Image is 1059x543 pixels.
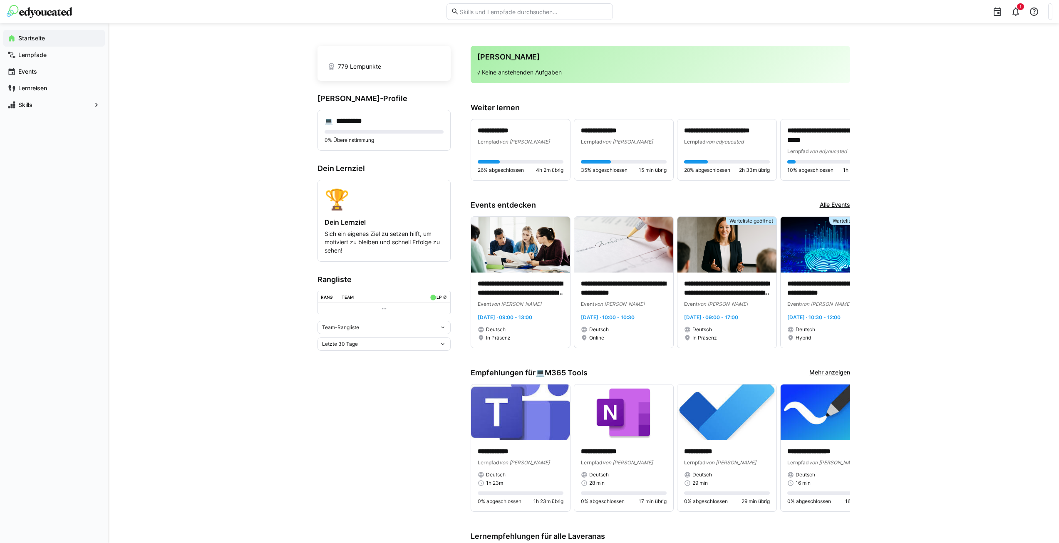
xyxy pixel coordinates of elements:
span: Lernpfad [787,148,809,154]
span: Warteliste geöffnet [833,218,876,224]
h3: Events entdecken [471,201,536,210]
span: 26% abgeschlossen [478,167,524,174]
span: von edyoucated [809,148,847,154]
h3: [PERSON_NAME] [477,52,843,62]
span: von edyoucated [706,139,744,145]
a: ø [443,293,447,300]
span: 10% abgeschlossen [787,167,833,174]
a: Mehr anzeigen [809,368,850,377]
h4: Dein Lernziel [325,218,444,226]
span: Lernpfad [478,139,499,145]
img: image [574,384,673,440]
span: Hybrid [796,335,811,341]
span: Deutsch [692,471,712,478]
span: 15 min übrig [639,167,667,174]
span: von [PERSON_NAME] [499,459,550,466]
span: von [PERSON_NAME] [801,301,851,307]
p: √ Keine anstehenden Aufgaben [477,68,843,77]
div: LP [436,295,441,300]
span: In Präsenz [486,335,511,341]
span: 1h 23m [486,480,503,486]
span: von [PERSON_NAME] [603,139,653,145]
img: image [781,217,880,273]
span: 0% abgeschlossen [581,498,625,505]
h3: Lernempfehlungen für alle Laveranas [471,532,850,541]
span: Lernpfad [787,459,809,466]
span: 1h 23m übrig [533,498,563,505]
img: image [677,217,776,273]
span: 2h 33m übrig [739,167,770,174]
span: Deutsch [486,471,506,478]
span: [DATE] · 09:00 - 17:00 [684,314,738,320]
h3: [PERSON_NAME]-Profile [317,94,451,103]
span: 1h 46m übrig [843,167,873,174]
span: Deutsch [589,326,609,333]
span: von [PERSON_NAME] [603,459,653,466]
div: Team [342,295,354,300]
span: Deutsch [796,471,815,478]
span: 29 min übrig [742,498,770,505]
span: Event [581,301,594,307]
span: Lernpfad [478,459,499,466]
span: Event [478,301,491,307]
span: 1 [1019,4,1022,9]
input: Skills und Lernpfade durchsuchen… [459,8,608,15]
h3: Dein Lernziel [317,164,451,173]
span: Deutsch [589,471,609,478]
div: 💻️ [536,368,588,377]
span: Warteliste geöffnet [729,218,773,224]
span: [DATE] · 10:30 - 12:00 [787,314,841,320]
span: 0% abgeschlossen [684,498,728,505]
span: In Präsenz [692,335,717,341]
span: 4h 2m übrig [536,167,563,174]
span: 16 min [796,480,811,486]
span: 17 min übrig [639,498,667,505]
span: [DATE] · 10:00 - 10:30 [581,314,635,320]
span: M365 Tools [545,368,588,377]
img: image [471,217,570,273]
span: Deutsch [692,326,712,333]
img: image [471,384,570,440]
span: 0% abgeschlossen [787,498,831,505]
p: 0% Übereinstimmung [325,137,444,144]
div: 🏆 [325,187,444,211]
span: Deutsch [796,326,815,333]
span: 29 min [692,480,708,486]
span: 16 min übrig [845,498,873,505]
span: Lernpfad [581,459,603,466]
a: Alle Events [820,201,850,210]
span: von [PERSON_NAME] [697,301,748,307]
span: 779 Lernpunkte [338,62,381,71]
span: Event [787,301,801,307]
img: image [677,384,776,440]
span: Letzte 30 Tage [322,341,358,347]
span: von [PERSON_NAME] [809,459,859,466]
span: von [PERSON_NAME] [491,301,541,307]
img: image [781,384,880,440]
span: 28 min [589,480,605,486]
span: Lernpfad [684,459,706,466]
span: 35% abgeschlossen [581,167,627,174]
span: Lernpfad [684,139,706,145]
h3: Empfehlungen für [471,368,588,377]
span: 0% abgeschlossen [478,498,521,505]
h3: Rangliste [317,275,451,284]
img: image [574,217,673,273]
span: von [PERSON_NAME] [499,139,550,145]
span: Event [684,301,697,307]
div: 💻️ [325,117,333,125]
span: von [PERSON_NAME] [706,459,756,466]
span: 28% abgeschlossen [684,167,730,174]
span: [DATE] · 09:00 - 13:00 [478,314,532,320]
h3: Weiter lernen [471,103,850,112]
span: Lernpfad [581,139,603,145]
span: von [PERSON_NAME] [594,301,645,307]
div: Rang [321,295,333,300]
p: Sich ein eigenes Ziel zu setzen hilft, um motiviert zu bleiben und schnell Erfolge zu sehen! [325,230,444,255]
span: Team-Rangliste [322,324,359,331]
span: Deutsch [486,326,506,333]
span: Online [589,335,604,341]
